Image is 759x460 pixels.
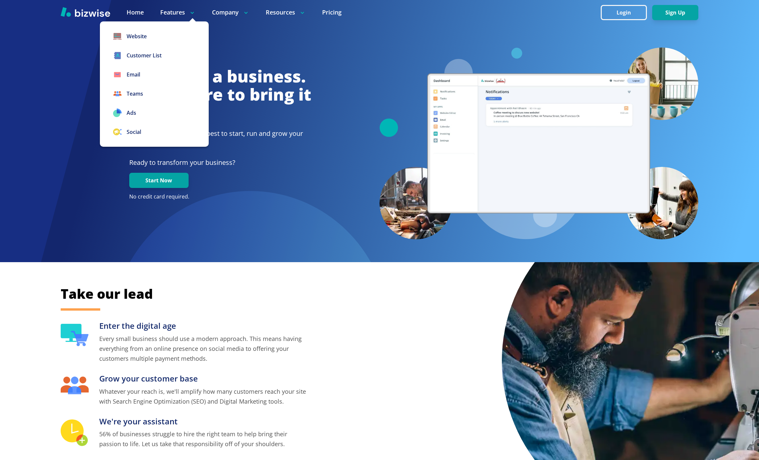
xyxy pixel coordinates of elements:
h3: We're your assistant [99,416,308,427]
h2: Take our lead [61,285,555,303]
h1: You have a business. We're here to bring it online. [129,67,311,122]
button: Sign Up [652,5,698,20]
a: Home [127,8,144,16]
a: Email [100,65,209,84]
p: Whatever your reach is, we'll amplify how many customers reach your site with Search Engine Optim... [99,386,308,406]
h3: Enter the digital age [99,321,308,331]
a: Ads [100,103,209,122]
a: Website [100,27,209,46]
a: Customer List [100,46,209,65]
p: 56% of businesses struggle to hire the right team to help bring their passion to life. Let us tak... [99,429,308,449]
p: Every small business should use a modern approach. This means having everything from an online pr... [99,334,308,363]
a: Login [601,10,652,16]
p: Company [212,8,249,16]
p: Ready to transform your business? [129,158,311,168]
img: Bizwise Logo [61,7,110,17]
a: Start Now [129,177,189,184]
button: Start Now [129,173,189,188]
h3: Grow your customer base [99,373,308,384]
a: Pricing [322,8,342,16]
img: We're your assistant Icon [61,419,89,447]
p: Features [160,8,196,16]
h2: With Bizwise, you get the best to start, run and grow your business. [129,129,311,148]
a: Teams [100,84,209,103]
button: Login [601,5,647,20]
a: Social [100,122,209,141]
a: Sign Up [652,10,698,16]
img: Enter the digital age Icon [61,324,89,346]
p: Resources [266,8,306,16]
img: Grow your customer base Icon [61,377,89,394]
p: No credit card required. [129,193,311,200]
